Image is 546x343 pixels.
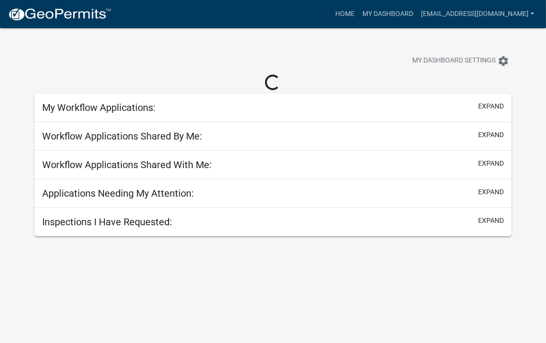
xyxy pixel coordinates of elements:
[42,130,202,142] h5: Workflow Applications Shared By Me:
[359,5,417,23] a: My Dashboard
[42,216,172,228] h5: Inspections I Have Requested:
[478,187,504,197] button: expand
[42,159,212,171] h5: Workflow Applications Shared With Me:
[42,187,194,199] h5: Applications Needing My Attention:
[478,130,504,140] button: expand
[478,101,504,111] button: expand
[478,158,504,169] button: expand
[331,5,359,23] a: Home
[42,102,156,113] h5: My Workflow Applications:
[417,5,538,23] a: [EMAIL_ADDRESS][DOMAIN_NAME]
[405,51,517,70] button: My Dashboard Settingssettings
[412,55,496,67] span: My Dashboard Settings
[478,216,504,226] button: expand
[498,55,509,67] i: settings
